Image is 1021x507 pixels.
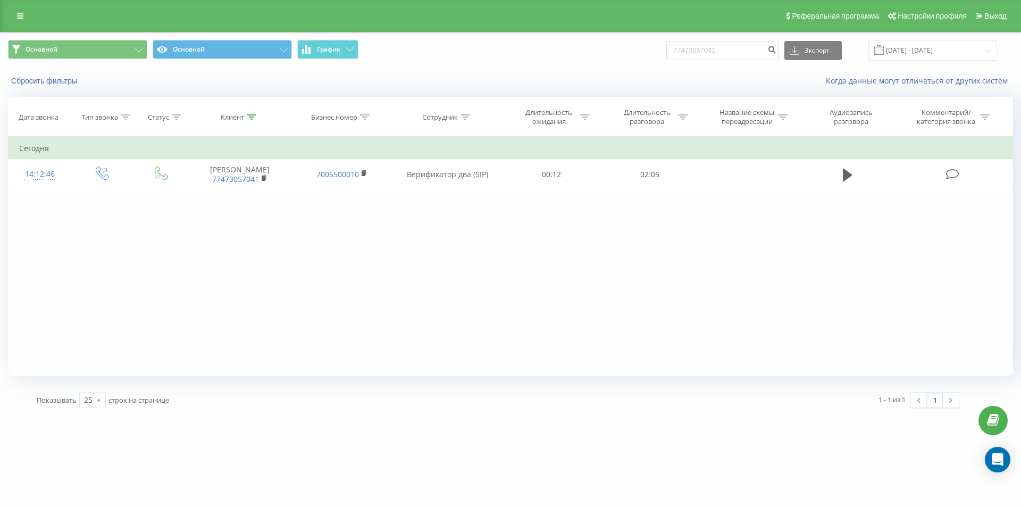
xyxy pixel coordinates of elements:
[927,393,943,408] a: 1
[792,12,879,20] span: Реферальная программа
[718,108,775,126] div: Название схемы переадресации
[84,395,93,405] div: 25
[985,447,1010,472] div: Open Intercom Messenger
[666,41,779,60] input: Поиск по номеру
[898,12,967,20] span: Настройки профиля
[108,395,169,405] span: строк на странице
[19,164,61,185] div: 14:12:46
[600,159,698,190] td: 02:05
[392,159,503,190] td: Верификатор два (SIP)
[521,108,578,126] div: Длительность ожидания
[26,45,57,54] span: Основной
[153,40,292,59] button: Основной
[784,41,842,60] button: Экспорт
[422,113,458,122] div: Сотрудник
[189,159,291,190] td: [PERSON_NAME]
[8,40,147,59] button: Основной
[503,159,600,190] td: 00:12
[817,108,886,126] div: Аудиозапись разговора
[9,138,1013,159] td: Сегодня
[37,395,77,405] span: Показывать
[317,46,340,53] span: График
[316,169,359,179] a: 7005500010
[618,108,675,126] div: Длительность разговора
[19,113,58,122] div: Дата звонка
[984,12,1007,20] span: Выход
[212,174,259,184] a: 77473057041
[826,76,1013,86] a: Когда данные могут отличаться от других систем
[311,113,357,122] div: Бизнес номер
[81,113,118,122] div: Тип звонка
[878,394,906,405] div: 1 - 1 из 1
[297,40,358,59] button: График
[8,76,82,86] button: Сбросить фильтры
[148,113,169,122] div: Статус
[221,113,244,122] div: Клиент
[915,108,977,126] div: Комментарий/категория звонка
